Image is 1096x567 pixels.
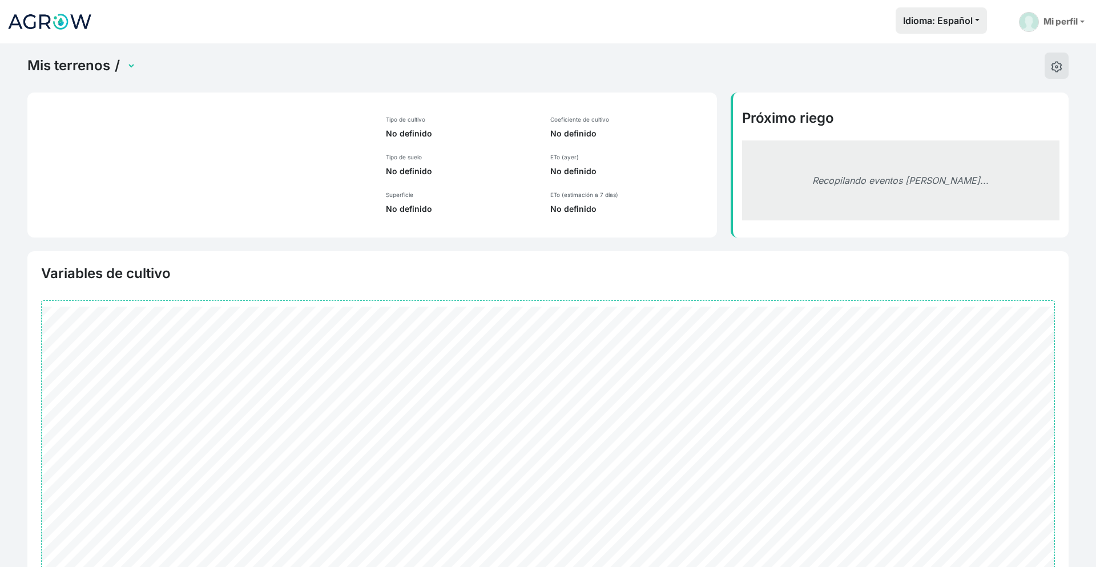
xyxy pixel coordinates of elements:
[41,265,171,282] h4: Variables de cultivo
[812,175,989,186] em: Recopilando eventos [PERSON_NAME]...
[386,191,537,199] p: Superficie
[27,57,110,74] a: Mis terrenos
[896,7,987,34] button: Idioma: Español
[386,203,537,215] p: No definido
[386,166,537,177] p: No definido
[550,153,708,161] p: ETo (ayer)
[386,115,537,123] p: Tipo de cultivo
[115,57,120,74] span: /
[550,191,708,199] p: ETo (estimación a 7 días)
[550,203,708,215] p: No definido
[550,115,708,123] p: Coeficiente de cultivo
[1014,7,1089,37] a: Mi perfil
[742,110,1059,127] h4: Próximo riego
[550,166,708,177] p: No definido
[1019,12,1039,32] img: User
[386,153,537,161] p: Tipo de suelo
[386,128,537,139] p: No definido
[550,128,708,139] p: No definido
[1051,61,1062,73] img: edit
[124,57,136,75] select: Terrain Selector
[7,7,92,36] img: Agrow Analytics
